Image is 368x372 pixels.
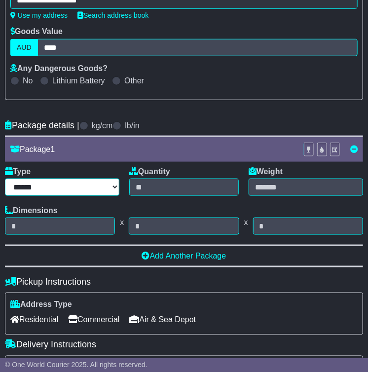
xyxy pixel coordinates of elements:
[5,361,147,369] span: © One World Courier 2025. All rights reserved.
[5,120,79,131] h4: Package details |
[77,11,148,19] a: Search address book
[124,76,144,85] label: Other
[10,39,38,56] label: AUD
[249,167,283,176] label: Weight
[5,340,363,350] h4: Delivery Instructions
[68,312,119,328] span: Commercial
[115,218,129,227] span: x
[129,167,170,176] label: Quantity
[23,76,33,85] label: No
[5,145,298,154] div: Package
[10,64,108,73] label: Any Dangerous Goods?
[10,300,72,309] label: Address Type
[5,167,31,176] label: Type
[142,252,226,260] a: Add Another Package
[10,11,68,19] a: Use my address
[92,121,113,130] label: kg/cm
[130,312,196,328] span: Air & Sea Depot
[10,312,58,328] span: Residential
[5,206,58,215] label: Dimensions
[52,76,105,85] label: Lithium Battery
[10,27,63,36] label: Goods Value
[125,121,139,130] label: lb/in
[350,145,358,153] a: Remove this item
[5,277,363,288] h4: Pickup Instructions
[50,145,55,153] span: 1
[239,218,253,227] span: x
